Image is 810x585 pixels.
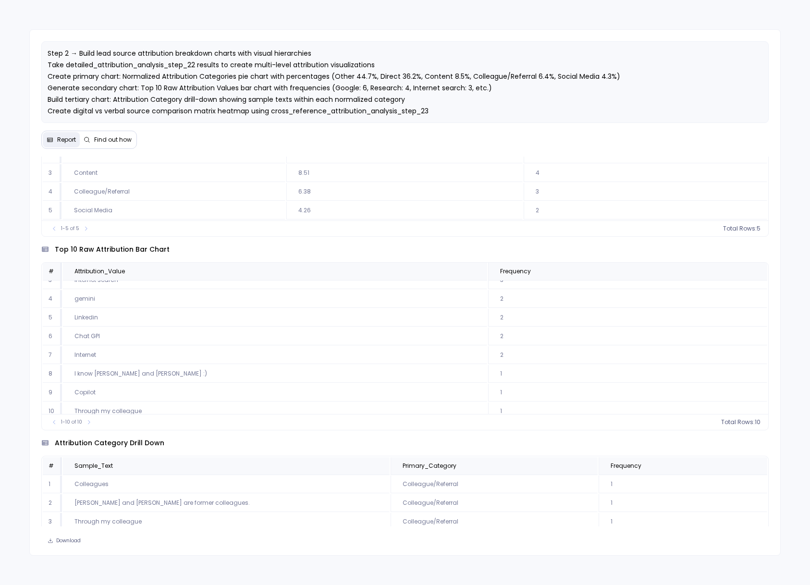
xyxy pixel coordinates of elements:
[41,534,87,548] button: Download
[488,384,767,402] td: 1
[391,475,597,493] td: Colleague/Referral
[757,225,761,232] span: 5
[286,183,522,201] td: 6.38
[599,475,768,493] td: 1
[43,183,61,201] td: 4
[62,164,286,182] td: Content
[723,225,757,232] span: Total Rows:
[524,164,767,182] td: 4
[721,418,755,426] span: Total Rows:
[43,328,62,345] td: 6
[391,494,597,512] td: Colleague/Referral
[488,290,767,308] td: 2
[43,513,62,531] td: 3
[488,365,767,383] td: 1
[403,462,456,470] span: Primary_Category
[488,346,767,364] td: 2
[74,268,125,275] span: Attribution_Value
[80,132,135,147] button: Find out how
[61,225,79,232] span: 1-5 of 5
[599,494,768,512] td: 1
[48,49,620,139] span: Step 2 → Build lead source attribution breakdown charts with visual hierarchies Take detailed_att...
[63,309,487,327] td: Linkedin
[524,202,767,219] td: 2
[286,164,522,182] td: 8.51
[63,346,487,364] td: Internet
[61,418,82,426] span: 1-10 of 10
[599,513,768,531] td: 1
[43,132,80,147] button: Report
[611,462,641,470] span: Frequency
[63,271,487,289] td: Internet search
[63,494,390,512] td: [PERSON_NAME] and [PERSON_NAME] are former colleagues.
[43,271,62,289] td: 3
[488,328,767,345] td: 2
[49,462,54,470] span: #
[524,183,767,201] td: 3
[43,346,62,364] td: 7
[43,384,62,402] td: 9
[49,267,54,275] span: #
[55,244,170,255] span: top 10 raw attribution bar chart
[488,271,767,289] td: 3
[488,309,767,327] td: 2
[62,202,286,219] td: Social Media
[62,183,286,201] td: Colleague/Referral
[43,494,62,512] td: 2
[56,537,81,544] span: Download
[63,475,390,493] td: Colleagues
[391,513,597,531] td: Colleague/Referral
[63,384,487,402] td: Copilot
[43,309,62,327] td: 5
[63,365,487,383] td: I know [PERSON_NAME] and [PERSON_NAME] :)
[55,438,164,448] span: attribution category drill down
[43,475,62,493] td: 1
[286,202,522,219] td: 4.26
[43,202,61,219] td: 5
[43,290,62,308] td: 4
[94,136,132,144] span: Find out how
[43,402,62,420] td: 10
[63,290,487,308] td: gemini
[43,365,62,383] td: 8
[63,328,487,345] td: Chat GPI
[43,164,61,182] td: 3
[755,418,761,426] span: 10
[500,268,531,275] span: Frequency
[63,513,390,531] td: Through my colleague
[488,402,767,420] td: 1
[63,402,487,420] td: Through my colleague
[74,462,113,470] span: Sample_Text
[57,136,76,144] span: Report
